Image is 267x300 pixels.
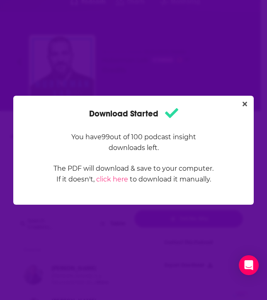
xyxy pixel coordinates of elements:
h1: Download Started [89,106,178,122]
a: click here [96,175,128,183]
button: Close [239,99,250,109]
div: Open Intercom Messenger [239,255,259,275]
p: The PDF will download & save to your computer. If it doesn't, to download it manually. [53,163,214,185]
p: You have 99 out of 100 podcast insight downloads left. [53,132,214,153]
